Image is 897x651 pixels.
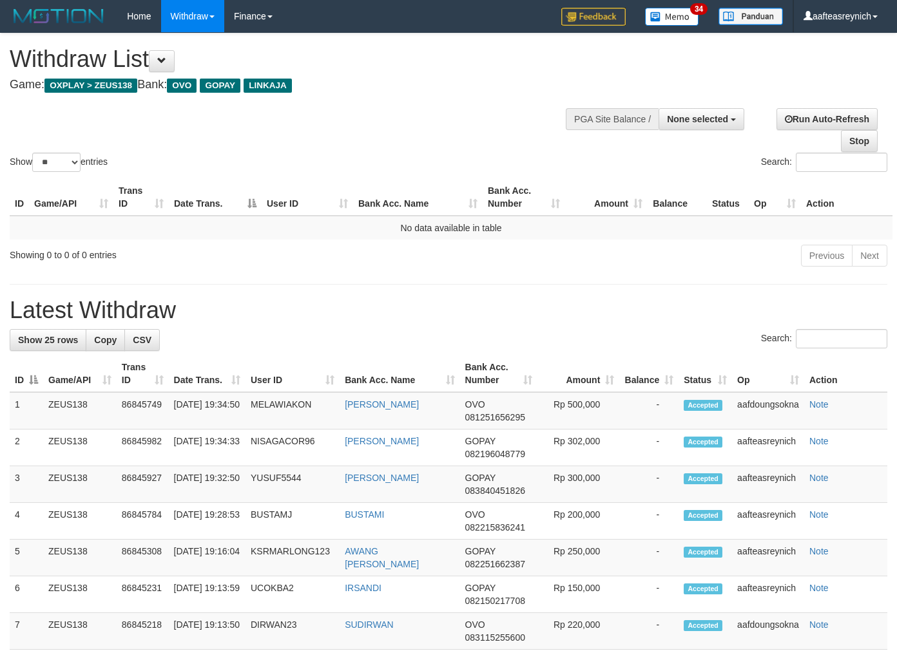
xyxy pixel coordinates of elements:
[465,449,525,459] span: Copy 082196048779 to clipboard
[465,486,525,496] span: Copy 083840451826 to clipboard
[804,355,887,392] th: Action
[659,108,744,130] button: None selected
[465,546,496,556] span: GOPAY
[667,114,728,124] span: None selected
[809,619,829,630] a: Note
[246,613,340,650] td: DIRWAN23
[537,466,620,503] td: Rp 300,000
[465,632,525,643] span: Copy 083115255600 to clipboard
[465,412,525,422] span: Copy 081251656295 to clipboard
[619,576,679,613] td: -
[10,429,43,466] td: 2
[169,429,246,466] td: [DATE] 19:34:33
[537,576,620,613] td: Rp 150,000
[732,429,804,466] td: aafteasreynich
[465,559,525,569] span: Copy 082251662387 to clipboard
[169,179,262,216] th: Date Trans.: activate to sort column descending
[169,503,246,540] td: [DATE] 19:28:53
[801,179,892,216] th: Action
[565,179,648,216] th: Amount: activate to sort column ascending
[169,613,246,650] td: [DATE] 19:13:50
[465,473,496,483] span: GOPAY
[246,466,340,503] td: YUSUF5544
[684,473,722,484] span: Accepted
[133,335,151,345] span: CSV
[10,613,43,650] td: 7
[43,392,117,429] td: ZEUS138
[113,179,169,216] th: Trans ID: activate to sort column ascending
[619,392,679,429] td: -
[124,329,160,351] a: CSV
[117,540,169,576] td: 86845308
[10,466,43,503] td: 3
[117,613,169,650] td: 86845218
[537,613,620,650] td: Rp 220,000
[345,399,419,410] a: [PERSON_NAME]
[117,576,169,613] td: 86845231
[796,329,887,348] input: Search:
[684,510,722,521] span: Accepted
[345,546,419,569] a: AWANG [PERSON_NAME]
[10,46,585,72] h1: Withdraw List
[246,576,340,613] td: UCOKBA2
[537,540,620,576] td: Rp 250,000
[43,613,117,650] td: ZEUS138
[117,355,169,392] th: Trans ID: activate to sort column ascending
[852,245,887,267] a: Next
[353,179,483,216] th: Bank Acc. Name: activate to sort column ascending
[43,540,117,576] td: ZEUS138
[18,335,78,345] span: Show 25 rows
[43,503,117,540] td: ZEUS138
[10,216,892,240] td: No data available in table
[619,540,679,576] td: -
[94,335,117,345] span: Copy
[796,153,887,172] input: Search:
[732,392,804,429] td: aafdoungsokna
[537,392,620,429] td: Rp 500,000
[10,6,108,26] img: MOTION_logo.png
[684,583,722,594] span: Accepted
[10,79,585,91] h4: Game: Bank:
[465,436,496,446] span: GOPAY
[10,153,108,172] label: Show entries
[809,473,829,483] a: Note
[648,179,707,216] th: Balance
[86,329,125,351] a: Copy
[809,436,829,446] a: Note
[732,503,804,540] td: aafteasreynich
[169,576,246,613] td: [DATE] 19:13:59
[117,466,169,503] td: 86845927
[809,546,829,556] a: Note
[537,503,620,540] td: Rp 200,000
[246,540,340,576] td: KSRMARLONG123
[345,473,419,483] a: [PERSON_NAME]
[732,540,804,576] td: aafteasreynich
[169,466,246,503] td: [DATE] 19:32:50
[169,392,246,429] td: [DATE] 19:34:50
[246,392,340,429] td: MELAWIAKON
[29,179,113,216] th: Game/API: activate to sort column ascending
[10,355,43,392] th: ID: activate to sort column descending
[117,503,169,540] td: 86845784
[10,297,887,323] h1: Latest Withdraw
[684,437,722,448] span: Accepted
[10,392,43,429] td: 1
[340,355,459,392] th: Bank Acc. Name: activate to sort column ascending
[246,503,340,540] td: BUSTAMJ
[43,576,117,613] td: ZEUS138
[776,108,878,130] a: Run Auto-Refresh
[465,596,525,606] span: Copy 082150217708 to clipboard
[566,108,659,130] div: PGA Site Balance /
[684,620,722,631] span: Accepted
[732,576,804,613] td: aafteasreynich
[561,8,626,26] img: Feedback.jpg
[809,583,829,593] a: Note
[345,509,384,520] a: BUSTAMI
[619,466,679,503] td: -
[10,179,29,216] th: ID
[460,355,537,392] th: Bank Acc. Number: activate to sort column ascending
[732,466,804,503] td: aafteasreynich
[619,429,679,466] td: -
[345,619,393,630] a: SUDIRWAN
[43,466,117,503] td: ZEUS138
